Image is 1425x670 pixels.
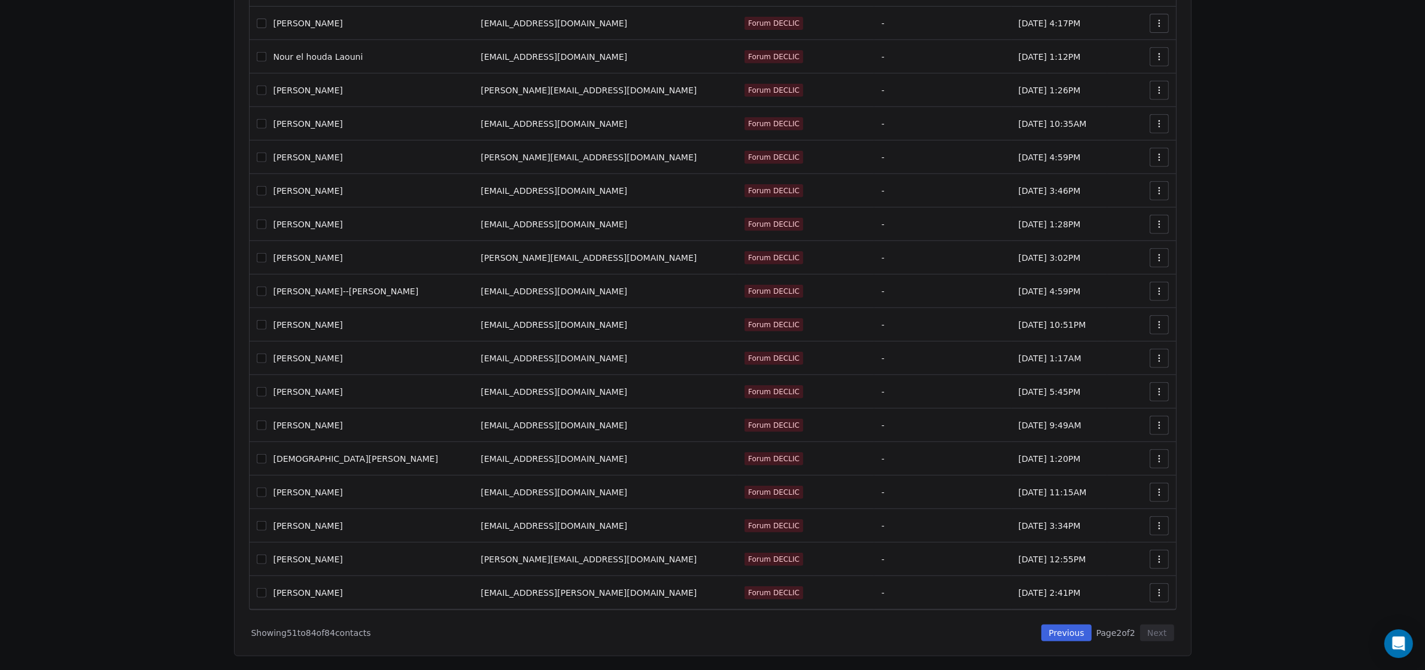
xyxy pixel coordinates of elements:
[882,454,885,464] span: -
[274,319,343,331] span: [PERSON_NAME]
[481,220,627,229] span: [EMAIL_ADDRESS][DOMAIN_NAME]
[882,354,885,363] span: -
[274,486,343,498] span: [PERSON_NAME]
[274,151,343,163] span: [PERSON_NAME]
[481,421,627,430] span: [EMAIL_ADDRESS][DOMAIN_NAME]
[748,220,800,229] div: Forum DECLIC
[1096,627,1135,639] span: Page 2 of 2
[748,387,800,397] div: Forum DECLIC
[274,51,363,63] span: Nour el houda Laouni
[1019,521,1081,531] span: [DATE] 3:34PM
[748,287,800,296] div: Forum DECLIC
[748,354,800,363] div: Forum DECLIC
[1019,153,1081,162] span: [DATE] 4:59PM
[274,553,343,565] span: [PERSON_NAME]
[481,387,627,397] span: [EMAIL_ADDRESS][DOMAIN_NAME]
[481,52,627,62] span: [EMAIL_ADDRESS][DOMAIN_NAME]
[882,588,885,598] span: -
[882,521,885,531] span: -
[882,119,885,129] span: -
[882,387,885,397] span: -
[882,86,885,95] span: -
[481,86,697,95] span: [PERSON_NAME][EMAIL_ADDRESS][DOMAIN_NAME]
[481,19,627,28] span: [EMAIL_ADDRESS][DOMAIN_NAME]
[274,419,343,431] span: [PERSON_NAME]
[882,52,885,62] span: -
[1019,220,1081,229] span: [DATE] 1:28PM
[748,521,800,531] div: Forum DECLIC
[1019,186,1081,196] span: [DATE] 3:46PM
[1041,625,1091,641] button: Previous
[481,521,627,531] span: [EMAIL_ADDRESS][DOMAIN_NAME]
[748,421,800,430] div: Forum DECLIC
[748,555,800,564] div: Forum DECLIC
[274,252,343,264] span: [PERSON_NAME]
[274,218,343,230] span: [PERSON_NAME]
[481,320,627,330] span: [EMAIL_ADDRESS][DOMAIN_NAME]
[748,19,800,28] div: Forum DECLIC
[274,386,343,398] span: [PERSON_NAME]
[1019,454,1081,464] span: [DATE] 1:20PM
[748,488,800,497] div: Forum DECLIC
[1019,253,1081,263] span: [DATE] 3:02PM
[251,627,371,639] span: Showing 51 to 84 of 84 contacts
[274,453,438,465] span: [DEMOGRAPHIC_DATA][PERSON_NAME]
[1019,387,1081,397] span: [DATE] 5:45PM
[882,488,885,497] span: -
[1140,625,1174,641] button: Next
[748,119,800,129] div: Forum DECLIC
[882,19,885,28] span: -
[882,153,885,162] span: -
[748,153,800,162] div: Forum DECLIC
[481,119,627,129] span: [EMAIL_ADDRESS][DOMAIN_NAME]
[481,488,627,497] span: [EMAIL_ADDRESS][DOMAIN_NAME]
[274,352,343,364] span: [PERSON_NAME]
[481,454,627,464] span: [EMAIL_ADDRESS][DOMAIN_NAME]
[274,587,343,599] span: [PERSON_NAME]
[481,153,697,162] span: [PERSON_NAME][EMAIL_ADDRESS][DOMAIN_NAME]
[748,253,800,263] div: Forum DECLIC
[481,588,697,598] span: [EMAIL_ADDRESS][PERSON_NAME][DOMAIN_NAME]
[882,253,885,263] span: -
[274,520,343,532] span: [PERSON_NAME]
[1019,19,1081,28] span: [DATE] 4:17PM
[1019,421,1081,430] span: [DATE] 9:49AM
[882,287,885,296] span: -
[882,320,885,330] span: -
[1019,588,1081,598] span: [DATE] 2:41PM
[481,287,627,296] span: [EMAIL_ADDRESS][DOMAIN_NAME]
[882,220,885,229] span: -
[748,186,800,196] div: Forum DECLIC
[274,84,343,96] span: [PERSON_NAME]
[882,555,885,564] span: -
[748,454,800,464] div: Forum DECLIC
[1019,287,1081,296] span: [DATE] 4:59PM
[1384,629,1413,658] div: Open Intercom Messenger
[748,52,800,62] div: Forum DECLIC
[1019,52,1081,62] span: [DATE] 1:12PM
[274,118,343,130] span: [PERSON_NAME]
[481,555,697,564] span: [PERSON_NAME][EMAIL_ADDRESS][DOMAIN_NAME]
[481,253,697,263] span: [PERSON_NAME][EMAIL_ADDRESS][DOMAIN_NAME]
[882,186,885,196] span: -
[481,186,627,196] span: [EMAIL_ADDRESS][DOMAIN_NAME]
[274,285,419,297] span: [PERSON_NAME]--[PERSON_NAME]
[274,185,343,197] span: [PERSON_NAME]
[1019,119,1087,129] span: [DATE] 10:35AM
[748,320,800,330] div: Forum DECLIC
[274,17,343,29] span: [PERSON_NAME]
[1019,320,1086,330] span: [DATE] 10:51PM
[1019,555,1086,564] span: [DATE] 12:55PM
[1019,86,1081,95] span: [DATE] 1:26PM
[1019,488,1087,497] span: [DATE] 11:15AM
[1019,354,1081,363] span: [DATE] 1:17AM
[882,421,885,430] span: -
[748,588,800,598] div: Forum DECLIC
[481,354,627,363] span: [EMAIL_ADDRESS][DOMAIN_NAME]
[748,86,800,95] div: Forum DECLIC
